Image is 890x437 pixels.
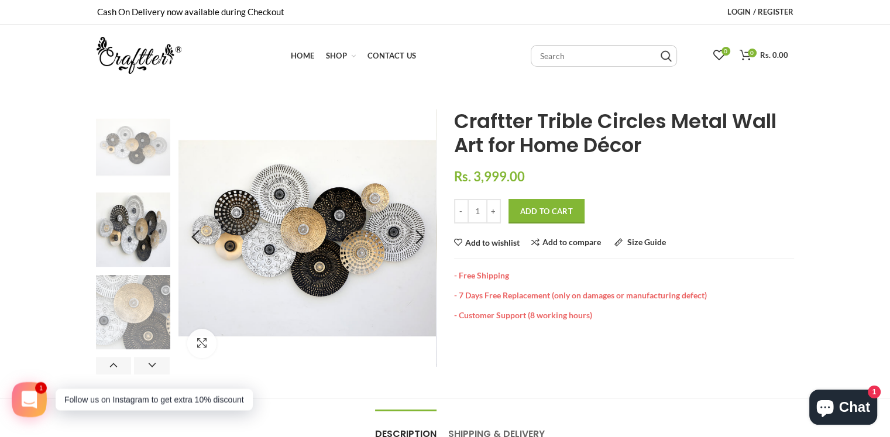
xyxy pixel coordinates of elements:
span: Login / Register [727,7,793,16]
input: Search [531,45,677,67]
button: Add to Cart [508,199,585,223]
inbox-online-store-chat: Shopify online store chat [806,390,881,428]
span: 1 [35,381,47,394]
input: Search [661,50,672,62]
input: + [486,199,501,223]
a: Shop [320,44,362,67]
div: - Free Shipping - 7 Days Free Replacement (only on damages or manufacturing defect) - Customer Su... [454,259,794,320]
span: Add to compare [542,237,601,247]
span: Add to wishlist [465,239,520,247]
span: 0 [748,49,757,57]
button: Next [134,357,170,374]
span: 0 [721,47,730,56]
img: craftter.com [97,37,181,74]
a: 0 Rs. 0.00 [734,44,794,67]
span: Rs. 0.00 [760,50,788,60]
img: CMWA-215-4_150x_crop_center.jpg [96,275,170,349]
span: Home [291,51,314,60]
span: Shop [326,51,347,60]
a: Contact Us [362,44,422,67]
img: CMWA-215-2_150x_crop_center.jpg [96,110,170,184]
span: Contact Us [367,51,416,60]
span: Size Guide [627,237,666,247]
img: CMWA-215-3_150x_crop_center.jpg [96,192,170,267]
input: - [454,199,469,223]
span: Rs. 3,999.00 [454,168,525,184]
a: Size Guide [614,238,666,247]
a: Add to wishlist [454,239,520,247]
a: 0 [707,44,731,67]
span: Craftter Trible Circles Metal Wall Art for Home Décor [454,107,776,159]
button: Previous [96,357,132,374]
a: Home [285,44,320,67]
a: Add to compare [531,238,601,247]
